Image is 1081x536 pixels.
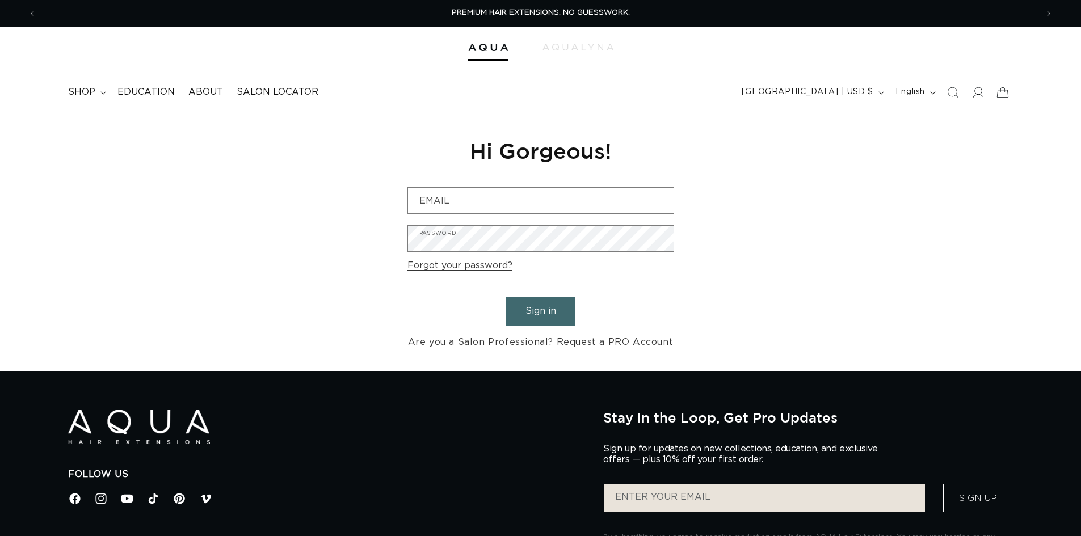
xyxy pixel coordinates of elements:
[407,258,512,274] a: Forgot your password?
[889,82,940,103] button: English
[603,444,887,465] p: Sign up for updates on new collections, education, and exclusive offers — plus 10% off your first...
[943,484,1012,512] button: Sign Up
[20,3,45,24] button: Previous announcement
[895,86,925,98] span: English
[506,297,575,326] button: Sign in
[237,86,318,98] span: Salon Locator
[542,44,613,50] img: aqualyna.com
[407,137,674,164] h1: Hi Gorgeous!
[68,86,95,98] span: shop
[1036,3,1061,24] button: Next announcement
[68,410,210,444] img: Aqua Hair Extensions
[230,79,325,105] a: Salon Locator
[452,9,630,16] span: PREMIUM HAIR EXTENSIONS. NO GUESSWORK.
[61,79,111,105] summary: shop
[182,79,230,105] a: About
[68,469,586,480] h2: Follow Us
[940,80,965,105] summary: Search
[408,334,674,351] a: Are you a Salon Professional? Request a PRO Account
[604,484,925,512] input: ENTER YOUR EMAIL
[408,188,674,213] input: Email
[188,86,223,98] span: About
[111,79,182,105] a: Education
[735,82,889,103] button: [GEOGRAPHIC_DATA] | USD $
[742,86,873,98] span: [GEOGRAPHIC_DATA] | USD $
[117,86,175,98] span: Education
[468,44,508,52] img: Aqua Hair Extensions
[603,410,1013,425] h2: Stay in the Loop, Get Pro Updates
